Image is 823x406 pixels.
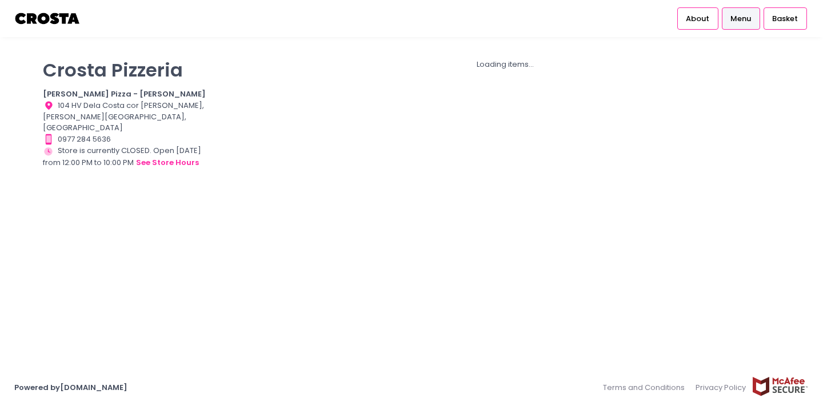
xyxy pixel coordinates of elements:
[686,13,709,25] span: About
[677,7,718,29] a: About
[603,376,690,399] a: Terms and Conditions
[772,13,798,25] span: Basket
[43,100,217,134] div: 104 HV Dela Costa cor [PERSON_NAME], [PERSON_NAME][GEOGRAPHIC_DATA], [GEOGRAPHIC_DATA]
[722,7,760,29] a: Menu
[730,13,751,25] span: Menu
[43,145,217,169] div: Store is currently CLOSED. Open [DATE] from 12:00 PM to 10:00 PM
[43,134,217,145] div: 0977 284 5636
[231,59,780,70] div: Loading items...
[690,376,752,399] a: Privacy Policy
[752,376,809,396] img: mcafee-secure
[14,382,127,393] a: Powered by[DOMAIN_NAME]
[135,156,199,169] button: see store hours
[43,59,217,81] p: Crosta Pizzeria
[43,89,206,99] b: [PERSON_NAME] Pizza - [PERSON_NAME]
[14,9,81,29] img: logo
